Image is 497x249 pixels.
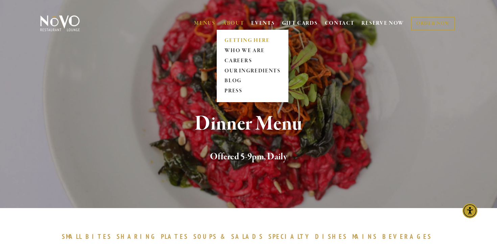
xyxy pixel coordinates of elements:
[86,232,112,241] span: BITES
[268,232,312,241] span: SPECIALTY
[222,86,283,96] a: PRESS
[352,232,378,241] span: MAINS
[193,232,217,241] span: SOUPS
[411,17,455,30] a: ORDER NOW
[194,20,215,27] a: MENUS
[222,66,283,76] a: OUR INGREDIENTS
[361,17,404,30] a: RESERVE NOW
[463,203,477,218] div: Accessibility Menu
[62,232,82,241] span: SMALL
[62,232,115,241] a: SMALLBITES
[382,232,435,241] a: BEVERAGES
[51,113,446,135] h1: Dinner Menu
[282,17,318,30] a: GIFT CARDS
[222,36,283,46] a: GETTING HERE
[220,232,228,241] span: &
[222,20,244,27] a: ABOUT
[268,232,350,241] a: SPECIALTYDISHES
[117,232,158,241] span: SHARING
[161,232,188,241] span: PLATES
[325,17,355,30] a: CONTACT
[51,150,446,164] h2: Offered 5-9pm, Daily
[222,56,283,66] a: CAREERS
[315,232,347,241] span: DISHES
[222,76,283,86] a: BLOG
[382,232,432,241] span: BEVERAGES
[117,232,192,241] a: SHARINGPLATES
[231,232,264,241] span: SALADS
[251,20,275,27] a: EVENTS
[222,46,283,56] a: WHO WE ARE
[39,15,81,32] img: Novo Restaurant &amp; Lounge
[352,232,381,241] a: MAINS
[193,232,267,241] a: SOUPS&SALADS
